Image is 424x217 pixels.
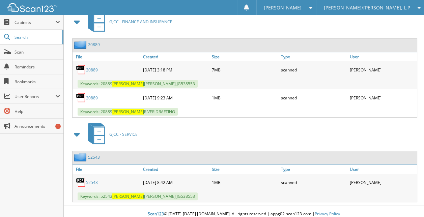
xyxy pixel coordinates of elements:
[84,8,172,35] a: GJCC - FINANCE AND INSURANCE
[109,131,138,137] span: GJCC - SERVICE
[15,49,60,55] span: Scan
[141,176,210,189] div: [DATE] 8:42 AM
[348,52,417,61] a: User
[279,176,348,189] div: scanned
[86,180,98,185] a: 52543
[112,109,144,115] span: [PERSON_NAME]
[141,52,210,61] a: Created
[74,40,88,49] img: folder2.png
[112,193,144,199] span: [PERSON_NAME]
[15,20,55,25] span: Cabinets
[74,153,88,161] img: folder2.png
[76,65,86,75] img: PDF.png
[210,165,279,174] a: Size
[348,63,417,76] div: [PERSON_NAME]
[323,6,410,10] span: [PERSON_NAME]/[PERSON_NAME], L.P
[315,211,340,217] a: Privacy Policy
[109,19,172,25] span: GJCC - FINANCE AND INSURANCE
[84,121,138,148] a: GJCC - SERVICE
[73,165,141,174] a: File
[78,192,198,200] span: Keywords: 52543 [PERSON_NAME] JG538553
[264,6,302,10] span: [PERSON_NAME]
[348,176,417,189] div: [PERSON_NAME]
[279,165,348,174] a: Type
[348,165,417,174] a: User
[88,42,100,48] a: 20889
[279,52,348,61] a: Type
[210,91,279,104] div: 1MB
[15,123,60,129] span: Announcements
[86,67,98,73] a: 20889
[76,93,86,103] img: PDF.png
[112,81,144,87] span: [PERSON_NAME]
[73,52,141,61] a: File
[141,165,210,174] a: Created
[210,52,279,61] a: Size
[78,80,198,88] span: Keywords: 20889 [PERSON_NAME] JG538553
[210,63,279,76] div: 7MB
[141,91,210,104] div: [DATE] 9:23 AM
[348,91,417,104] div: [PERSON_NAME]
[210,176,279,189] div: 1MB
[86,95,98,101] a: 20889
[78,108,178,116] span: Keywords: 20889 RIVER DRAFTING
[76,177,86,187] img: PDF.png
[88,154,100,160] a: 52543
[15,94,55,99] span: User Reports
[279,63,348,76] div: scanned
[15,34,59,40] span: Search
[7,3,57,12] img: scan123-logo-white.svg
[141,63,210,76] div: [DATE] 3:18 PM
[279,91,348,104] div: scanned
[15,79,60,85] span: Bookmarks
[15,64,60,70] span: Reminders
[148,211,164,217] span: Scan123
[15,108,60,114] span: Help
[55,124,61,129] div: 1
